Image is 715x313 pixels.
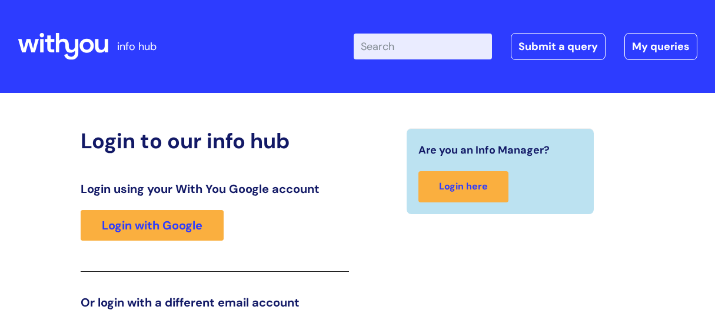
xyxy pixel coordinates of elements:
[81,210,224,241] a: Login with Google
[81,182,348,196] h3: Login using your With You Google account
[81,128,348,154] h2: Login to our info hub
[354,34,492,59] input: Search
[418,141,550,159] span: Are you an Info Manager?
[624,33,697,60] a: My queries
[511,33,606,60] a: Submit a query
[418,171,508,202] a: Login here
[117,37,157,56] p: info hub
[81,295,348,309] h3: Or login with a different email account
